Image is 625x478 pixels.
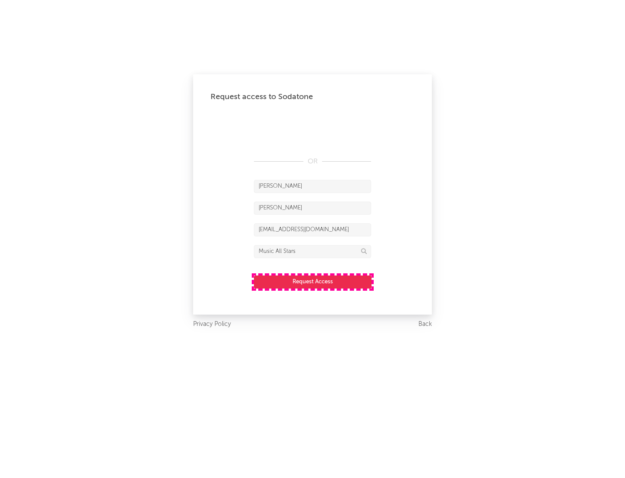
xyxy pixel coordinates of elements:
button: Request Access [254,276,372,289]
a: Privacy Policy [193,319,231,330]
input: First Name [254,180,371,193]
input: Last Name [254,202,371,215]
input: Email [254,223,371,236]
a: Back [418,319,432,330]
input: Division [254,245,371,258]
div: Request access to Sodatone [211,92,414,102]
div: OR [254,156,371,167]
